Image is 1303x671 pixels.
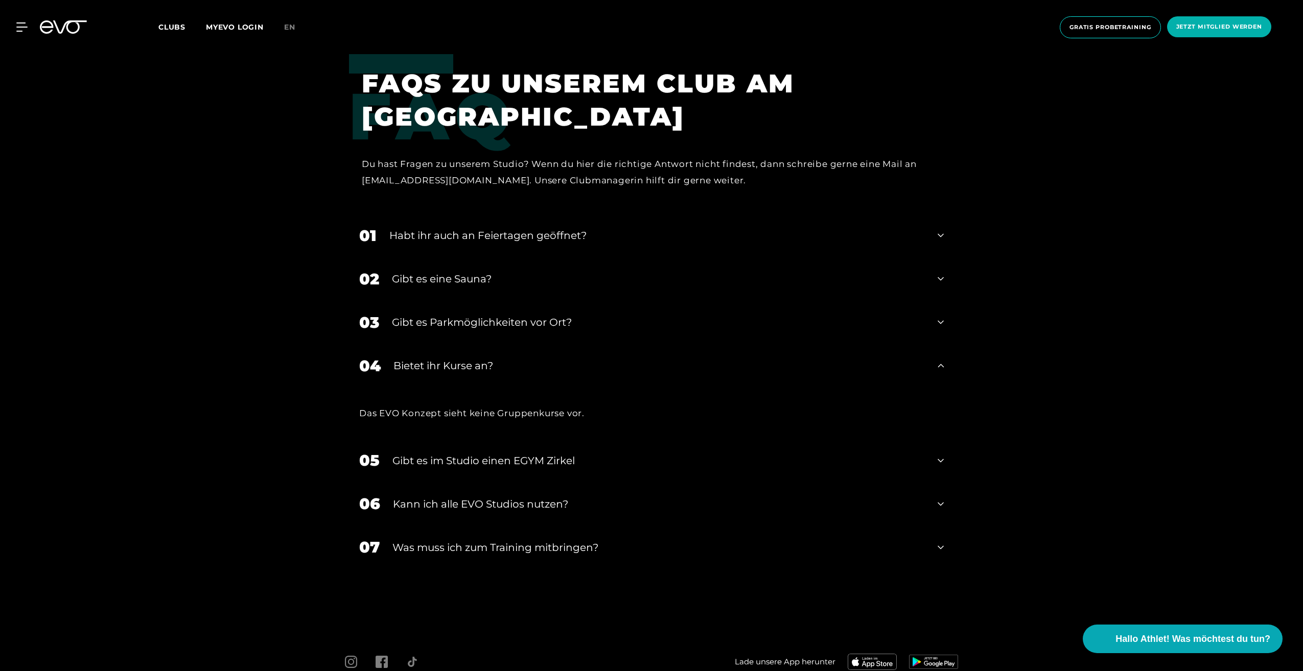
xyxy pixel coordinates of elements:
div: 04 [359,354,381,377]
div: Was muss ich zum Training mitbringen? [392,540,925,555]
a: Gratis Probetraining [1057,16,1164,38]
div: Kann ich alle EVO Studios nutzen? [393,496,925,512]
div: 05 [359,449,380,472]
div: 03 [359,311,379,334]
div: Habt ihr auch an Feiertagen geöffnet? [389,228,925,243]
h1: FAQS ZU UNSEREM CLUB AM [GEOGRAPHIC_DATA] [362,67,928,133]
span: Gratis Probetraining [1069,23,1151,32]
div: Gibt es im Studio einen EGYM Zirkel [392,453,925,468]
div: Gibt es Parkmöglichkeiten vor Ort? [392,315,925,330]
a: en [284,21,308,33]
img: evofitness app [909,655,958,669]
div: Gibt es eine Sauna? [392,271,925,286]
div: 06 [359,492,380,515]
div: 07 [359,536,380,559]
span: Hallo Athlet! Was möchtest du tun? [1115,632,1270,646]
div: Das EVO Konzept sieht keine Gruppenkurse vor. [359,405,944,421]
span: Jetzt Mitglied werden [1176,22,1262,31]
span: Lade unsere App herunter [735,656,835,668]
div: 02 [359,268,379,291]
div: Bietet ihr Kurse an? [393,358,925,373]
span: Clubs [158,22,185,32]
button: Hallo Athlet! Was möchtest du tun? [1083,625,1283,653]
img: evofitness app [848,654,897,670]
a: Jetzt Mitglied werden [1164,16,1274,38]
a: Clubs [158,22,206,32]
span: en [284,22,295,32]
div: Du hast Fragen zu unserem Studio? Wenn du hier die richtige Antwort nicht findest, dann schreibe ... [362,156,928,189]
a: MYEVO LOGIN [206,22,264,32]
div: 01 [359,224,377,247]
